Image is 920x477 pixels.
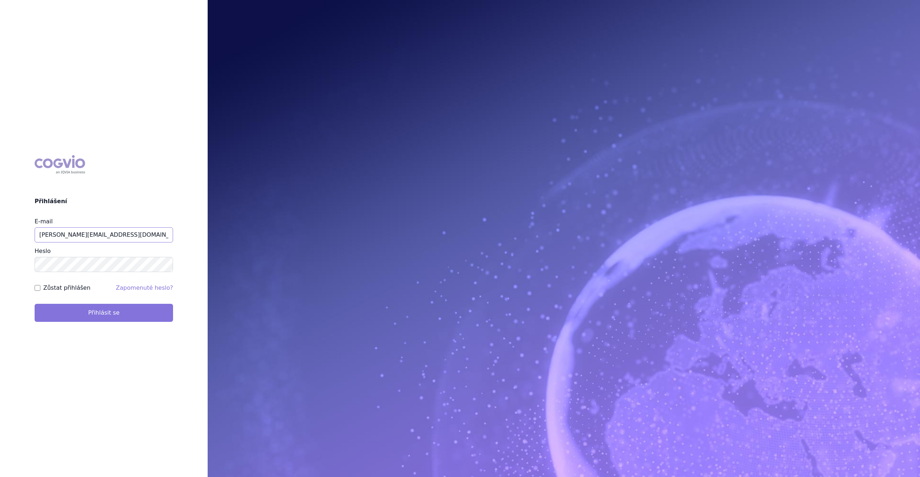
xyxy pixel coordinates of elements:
a: Zapomenuté heslo? [116,284,173,291]
label: Zůstat přihlášen [43,284,90,292]
label: E-mail [35,218,53,225]
div: COGVIO [35,155,85,174]
h2: Přihlášení [35,197,173,206]
button: Přihlásit se [35,304,173,322]
label: Heslo [35,248,50,254]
